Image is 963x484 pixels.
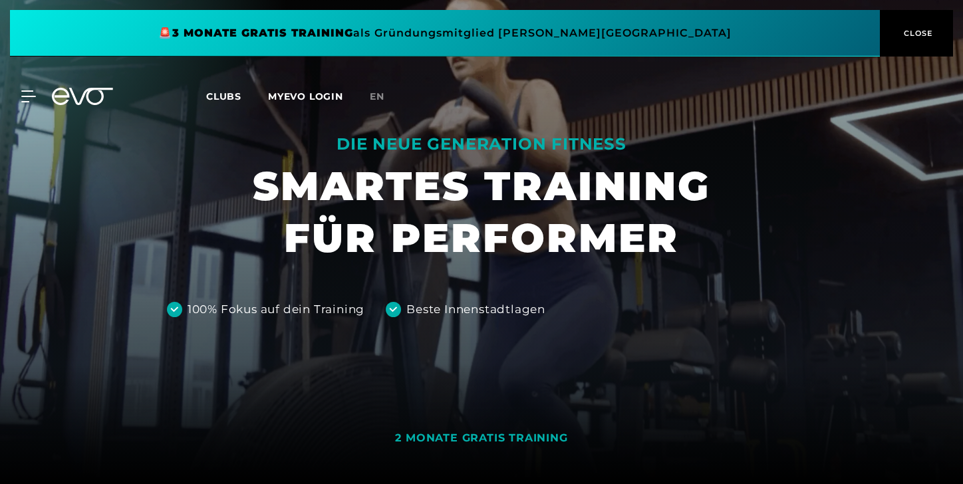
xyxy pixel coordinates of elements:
div: 100% Fokus auf dein Training [188,301,364,318]
button: CLOSE [880,10,953,57]
h1: SMARTES TRAINING FÜR PERFORMER [253,160,710,264]
div: Beste Innenstadtlagen [406,301,545,318]
a: Clubs [206,90,268,102]
span: Clubs [206,90,241,102]
span: en [370,90,384,102]
div: 2 MONATE GRATIS TRAINING [395,431,567,445]
a: en [370,89,400,104]
span: CLOSE [900,27,933,39]
div: DIE NEUE GENERATION FITNESS [253,134,710,155]
a: MYEVO LOGIN [268,90,343,102]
